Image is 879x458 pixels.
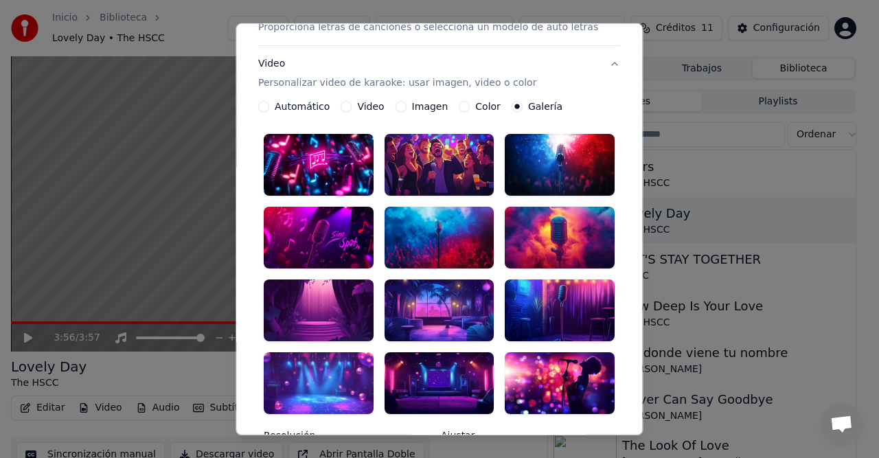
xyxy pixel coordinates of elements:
button: VideoPersonalizar video de karaoke: usar imagen, video o color [258,46,620,101]
div: Video [258,57,536,90]
label: Galería [528,102,562,111]
label: Ajustar [441,431,578,440]
label: Resolución [264,431,435,440]
label: Automático [275,102,330,111]
label: Color [476,102,501,111]
p: Personalizar video de karaoke: usar imagen, video o color [258,76,536,90]
label: Imagen [412,102,448,111]
label: Video [358,102,385,111]
p: Proporciona letras de canciones o selecciona un modelo de auto letras [258,21,598,34]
